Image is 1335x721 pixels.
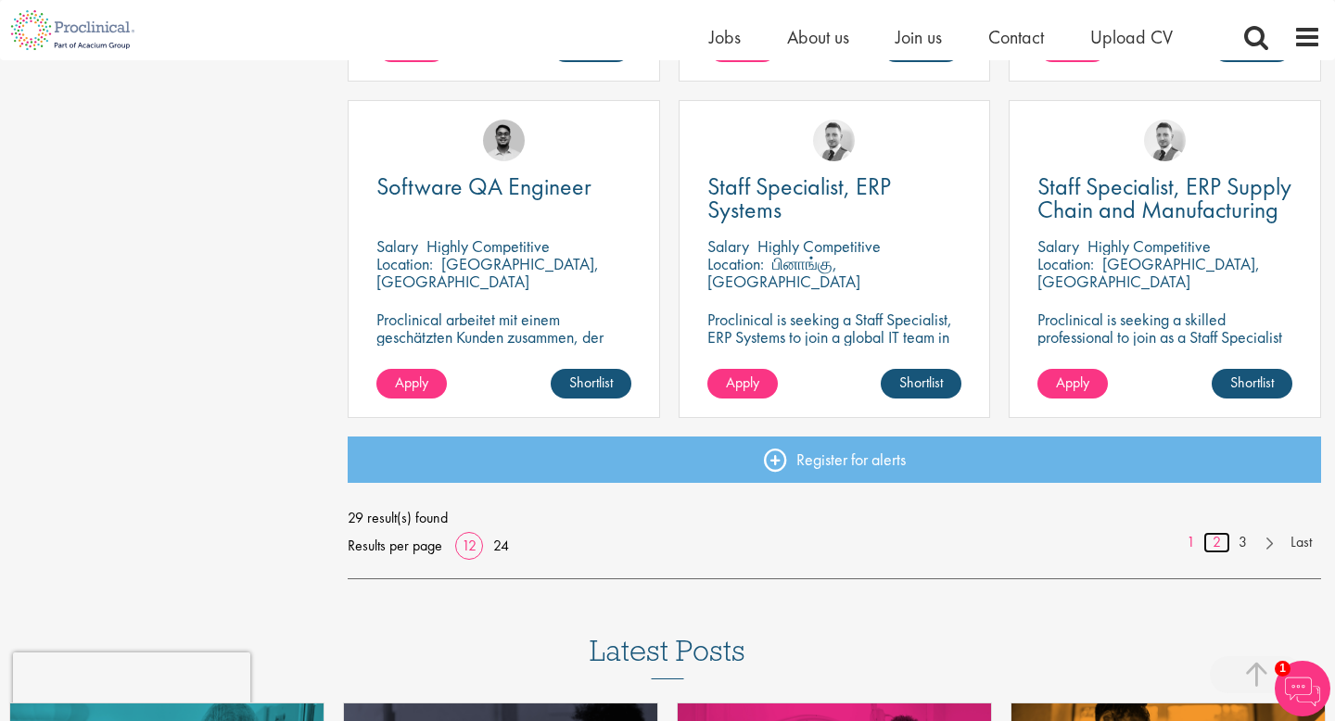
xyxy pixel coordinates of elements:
img: Giovanni Esposito [1144,120,1186,161]
a: Shortlist [881,369,961,398]
span: 29 result(s) found [348,504,1321,532]
span: Staff Specialist, ERP Supply Chain and Manufacturing [1037,171,1291,225]
a: About us [787,25,849,49]
a: Apply [376,369,447,398]
a: 1 [1177,532,1204,553]
span: Salary [1037,235,1079,257]
a: Shortlist [1212,369,1292,398]
a: 2 [1203,532,1230,553]
a: 12 [455,536,483,555]
a: Join us [896,25,942,49]
span: Location: [376,253,433,274]
img: Chatbot [1275,661,1330,716]
span: Apply [395,373,428,392]
span: Salary [376,235,418,257]
p: Proclinical is seeking a skilled professional to join as a Staff Specialist focusing on ERP Suppl... [1037,310,1292,381]
span: Location: [1037,253,1094,274]
span: Software QA Engineer [376,171,591,202]
p: பினாங்கு, [GEOGRAPHIC_DATA] [707,253,860,292]
a: Staff Specialist, ERP Systems [707,175,962,221]
span: Staff Specialist, ERP Systems [707,171,891,225]
a: Apply [707,369,778,398]
p: [GEOGRAPHIC_DATA], [GEOGRAPHIC_DATA] [1037,253,1260,292]
a: Last [1281,532,1321,553]
img: Timothy Deschamps [483,120,525,161]
a: Staff Specialist, ERP Supply Chain and Manufacturing [1037,175,1292,221]
a: 24 [487,536,515,555]
p: Highly Competitive [757,235,881,257]
a: Contact [988,25,1044,49]
p: Highly Competitive [426,235,550,257]
span: Location: [707,253,764,274]
p: Proclinical arbeitet mit einem geschätzten Kunden zusammen, der einen Software-QA-Ingenieur zur V... [376,310,631,381]
a: Apply [1037,369,1108,398]
a: Shortlist [551,369,631,398]
p: [GEOGRAPHIC_DATA], [GEOGRAPHIC_DATA] [376,253,599,292]
img: Giovanni Esposito [813,120,855,161]
p: Highly Competitive [1087,235,1211,257]
a: Upload CV [1090,25,1173,49]
span: Apply [1056,373,1089,392]
p: Proclinical is seeking a Staff Specialist, ERP Systems to join a global IT team in [GEOGRAPHIC_DA... [707,310,962,381]
span: Results per page [348,532,442,560]
a: 3 [1229,532,1256,553]
iframe: reCAPTCHA [13,652,250,708]
h3: Latest Posts [590,635,745,679]
span: 1 [1275,661,1290,677]
span: Salary [707,235,749,257]
a: Jobs [709,25,741,49]
a: Register for alerts [348,436,1321,483]
a: Software QA Engineer [376,175,631,198]
span: Apply [726,373,759,392]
